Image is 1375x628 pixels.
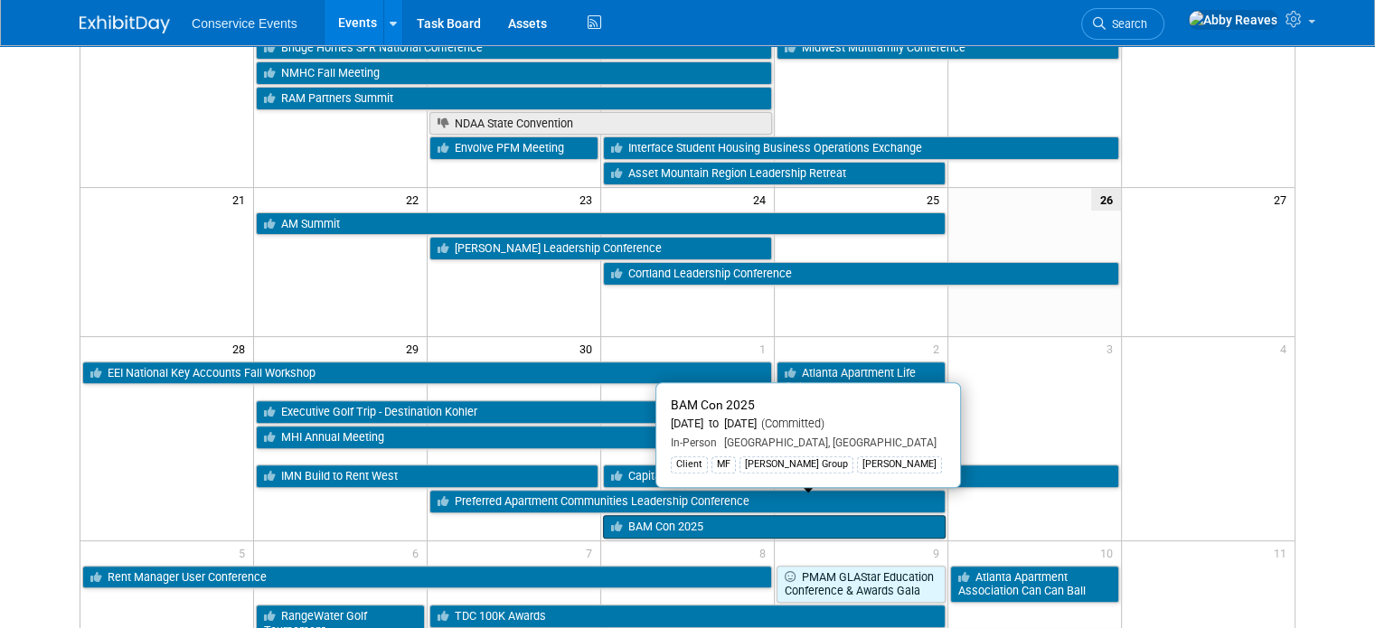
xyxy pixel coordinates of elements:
[777,36,1119,60] a: Midwest Multifamily Conference
[578,188,600,211] span: 23
[925,188,947,211] span: 25
[237,541,253,564] span: 5
[603,162,946,185] a: Asset Mountain Region Leadership Retreat
[671,417,946,432] div: [DATE] to [DATE]
[429,237,772,260] a: [PERSON_NAME] Leadership Conference
[931,337,947,360] span: 2
[429,605,946,628] a: TDC 100K Awards
[751,188,774,211] span: 24
[1106,17,1147,31] span: Search
[82,566,772,589] a: Rent Manager User Conference
[603,136,1119,160] a: Interface Student Housing Business Operations Exchange
[777,566,946,603] a: PMAM GLAStar Education Conference & Awards Gala
[231,188,253,211] span: 21
[256,464,598,488] a: IMN Build to Rent West
[1098,541,1121,564] span: 10
[603,515,946,539] a: BAM Con 2025
[578,337,600,360] span: 30
[777,361,946,398] a: Atlanta Apartment Life Gala
[603,262,1119,286] a: Cortland Leadership Conference
[1188,10,1278,30] img: Abby Reaves
[256,400,945,424] a: Executive Golf Trip - Destination Kohler
[950,566,1119,603] a: Atlanta Apartment Association Can Can Ball
[584,541,600,564] span: 7
[1278,337,1295,360] span: 4
[758,541,774,564] span: 8
[80,15,170,33] img: ExhibitDay
[404,337,427,360] span: 29
[256,61,772,85] a: NMHC Fall Meeting
[671,436,717,449] span: In-Person
[410,541,427,564] span: 6
[256,426,772,449] a: MHI Annual Meeting
[758,337,774,360] span: 1
[404,188,427,211] span: 22
[931,541,947,564] span: 9
[256,212,945,236] a: AM Summit
[256,36,772,60] a: Bridge Homes SFR National Conference
[671,456,708,473] div: Client
[1272,541,1295,564] span: 11
[1081,8,1164,40] a: Search
[82,361,772,385] a: EEI National Key Accounts Fall Workshop
[429,136,598,160] a: Envolve PFM Meeting
[1272,188,1295,211] span: 27
[717,436,937,449] span: [GEOGRAPHIC_DATA], [GEOGRAPHIC_DATA]
[256,87,772,110] a: RAM Partners Summit
[739,456,853,473] div: [PERSON_NAME] Group
[757,417,824,430] span: (Committed)
[857,456,942,473] div: [PERSON_NAME]
[192,16,297,31] span: Conservice Events
[1091,188,1121,211] span: 26
[603,464,1119,488] a: Capital Square Living IGNITE 2025
[429,112,772,136] a: NDAA State Convention
[711,456,736,473] div: MF
[1105,337,1121,360] span: 3
[671,398,755,412] span: BAM Con 2025
[231,337,253,360] span: 28
[429,490,946,513] a: Preferred Apartment Communities Leadership Conference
